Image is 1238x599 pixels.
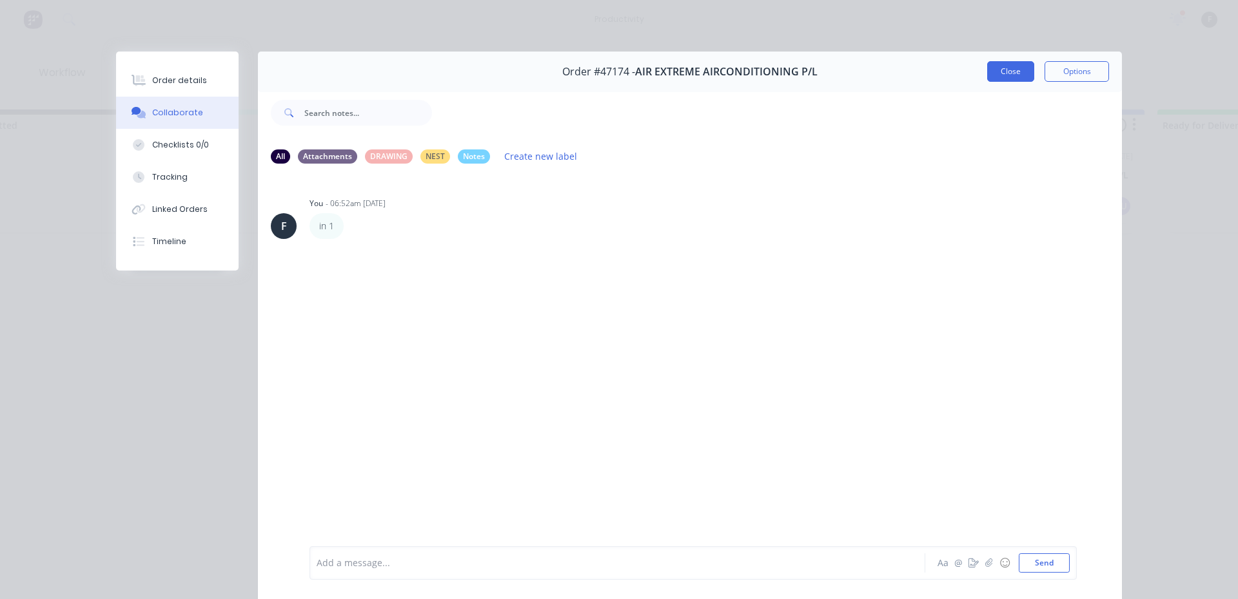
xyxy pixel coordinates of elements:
[298,149,357,164] div: Attachments
[326,198,386,209] div: - 06:52am [DATE]
[152,171,188,183] div: Tracking
[458,149,490,164] div: Notes
[1019,553,1070,573] button: Send
[116,97,239,129] button: Collaborate
[116,225,239,258] button: Timeline
[116,129,239,161] button: Checklists 0/0
[152,204,208,215] div: Linked Orders
[116,161,239,193] button: Tracking
[420,149,450,164] div: NEST
[152,236,186,247] div: Timeline
[935,555,950,571] button: Aa
[319,220,334,233] p: in 1
[987,61,1034,82] button: Close
[152,139,209,151] div: Checklists 0/0
[116,64,239,97] button: Order details
[950,555,966,571] button: @
[562,66,635,78] span: Order #47174 -
[365,149,413,164] div: DRAWING
[309,198,323,209] div: You
[152,75,207,86] div: Order details
[635,66,818,78] span: AIR EXTREME AIRCONDITIONING P/L
[152,107,203,119] div: Collaborate
[1045,61,1109,82] button: Options
[271,149,290,164] div: All
[997,555,1012,571] button: ☺
[498,147,584,165] button: Create new label
[304,100,432,126] input: Search notes...
[116,193,239,225] button: Linked Orders
[281,218,287,234] div: F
